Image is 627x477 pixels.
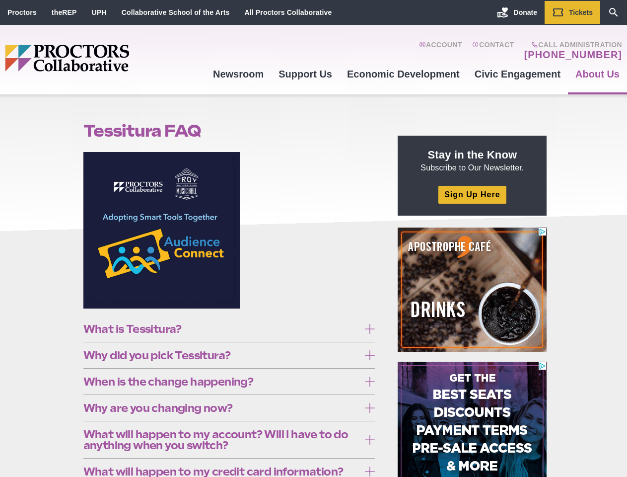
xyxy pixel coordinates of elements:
a: Search [600,1,627,24]
img: Proctors logo [5,45,206,72]
a: All Proctors Collaborative [244,8,332,16]
a: Tickets [545,1,600,24]
a: Newsroom [206,61,271,87]
a: Support Us [271,61,340,87]
span: Why are you changing now? [83,402,360,413]
a: [PHONE_NUMBER] [524,49,622,61]
strong: Stay in the Know [428,149,517,161]
span: Why did you pick Tessitura? [83,350,360,361]
a: Contact [472,41,514,61]
a: Civic Engagement [467,61,568,87]
a: Collaborative School of the Arts [122,8,230,16]
h1: Tessitura FAQ [83,121,375,140]
iframe: Advertisement [398,228,547,352]
span: What will happen to my credit card information? [83,466,360,477]
a: UPH [92,8,107,16]
span: What is Tessitura? [83,323,360,334]
a: Sign Up Here [438,186,506,203]
a: Account [419,41,462,61]
p: Subscribe to Our Newsletter. [410,148,535,173]
span: Tickets [569,8,593,16]
a: Economic Development [340,61,467,87]
a: About Us [568,61,627,87]
span: Donate [514,8,537,16]
a: Donate [489,1,545,24]
a: theREP [52,8,77,16]
span: What will happen to my account? Will I have to do anything when you switch? [83,429,360,451]
span: When is the change happening? [83,376,360,387]
a: Proctors [7,8,37,16]
span: Call Administration [521,41,622,49]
